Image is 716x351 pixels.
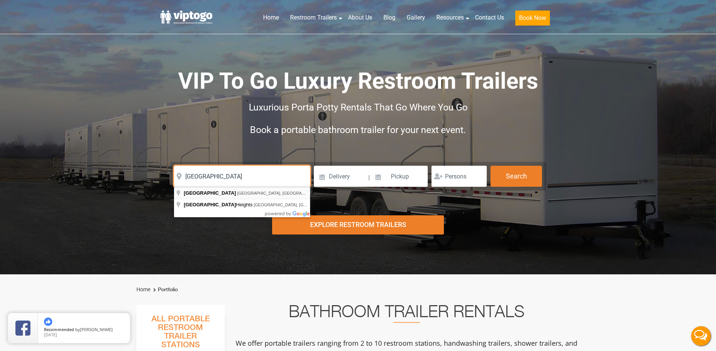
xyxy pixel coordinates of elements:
[184,202,254,207] span: Heights
[272,215,444,235] div: Explore Restroom Trailers
[174,166,310,187] input: Where do you need your restroom?
[250,124,466,135] span: Book a portable bathroom trailer for your next event.
[44,327,74,332] span: Recommended
[237,191,325,195] span: [GEOGRAPHIC_DATA], [GEOGRAPHIC_DATA]
[686,321,716,351] button: Live Chat
[184,202,236,207] span: [GEOGRAPHIC_DATA]
[314,166,368,187] input: Delivery
[510,9,556,30] a: Book Now
[254,203,342,207] span: [GEOGRAPHIC_DATA], [GEOGRAPHIC_DATA]
[401,9,431,26] a: Gallery
[342,9,378,26] a: About Us
[490,166,542,187] button: Search
[151,285,178,294] li: Portfolio
[431,166,487,187] input: Persons
[431,9,469,26] a: Resources
[44,318,52,326] img: thumbs up icon
[15,321,30,336] img: Review Rating
[469,9,510,26] a: Contact Us
[44,332,57,337] span: [DATE]
[285,9,342,26] a: Restroom Trailers
[80,327,113,332] span: [PERSON_NAME]
[44,327,124,333] span: by
[184,190,236,196] span: [GEOGRAPHIC_DATA]
[136,286,150,292] a: Home
[235,305,578,323] h2: Bathroom Trailer Rentals
[257,9,285,26] a: Home
[249,102,468,113] span: Luxurious Porta Potty Rentals That Go Where You Go
[368,166,370,190] span: |
[515,11,550,26] button: Book Now
[378,9,401,26] a: Blog
[178,68,538,94] span: VIP To Go Luxury Restroom Trailers
[371,166,428,187] input: Pickup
